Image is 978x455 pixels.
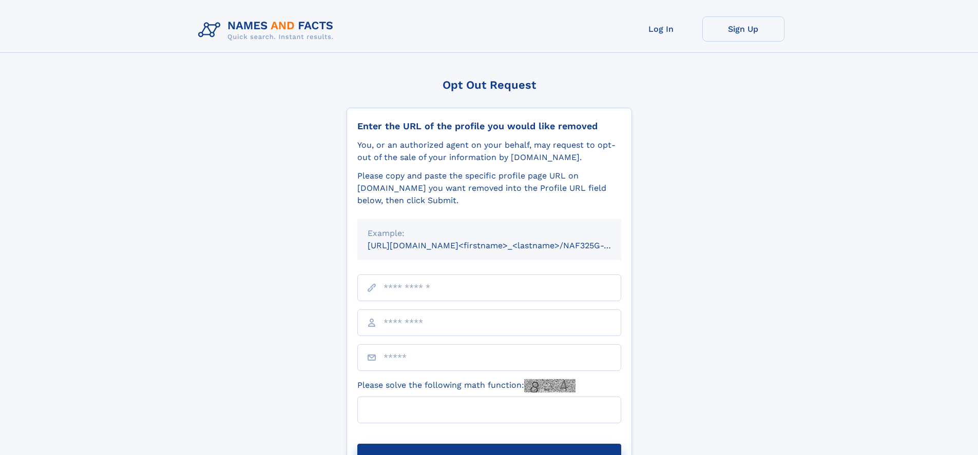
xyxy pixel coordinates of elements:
[357,170,621,207] div: Please copy and paste the specific profile page URL on [DOMAIN_NAME] you want removed into the Pr...
[357,121,621,132] div: Enter the URL of the profile you would like removed
[194,16,342,44] img: Logo Names and Facts
[357,379,576,392] label: Please solve the following math function:
[368,227,611,240] div: Example:
[702,16,784,42] a: Sign Up
[620,16,702,42] a: Log In
[357,139,621,164] div: You, or an authorized agent on your behalf, may request to opt-out of the sale of your informatio...
[347,78,632,91] div: Opt Out Request
[368,241,641,250] small: [URL][DOMAIN_NAME]<firstname>_<lastname>/NAF325G-xxxxxxxx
